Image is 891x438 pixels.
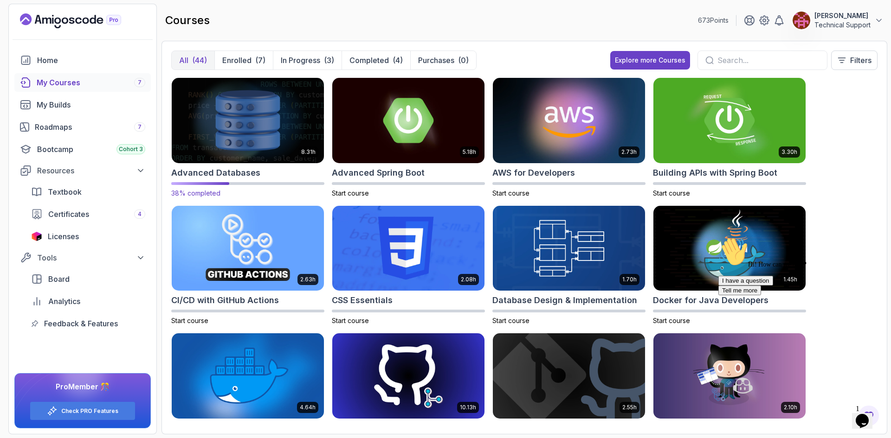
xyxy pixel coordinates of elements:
span: Start course [171,317,208,324]
a: Advanced Databases card8.31hAdvanced Databases38% completed [171,77,324,198]
button: Tools [14,249,151,266]
a: analytics [26,292,151,311]
p: Enrolled [222,55,252,66]
div: Home [37,55,145,66]
img: :wave: [4,4,33,33]
h2: Building APIs with Spring Boot [653,166,777,179]
span: 7 [138,123,142,131]
div: (3) [324,55,334,66]
p: 1.70h [622,276,637,283]
div: (44) [192,55,207,66]
span: Hi! How can we help? [4,28,92,35]
div: 👋Hi! How can we help?I have a questionTell me more [4,4,171,62]
p: 673 Points [698,16,729,25]
p: 2.08h [461,276,476,283]
div: (4) [393,55,403,66]
p: 3.30h [781,148,797,156]
span: Start course [492,189,529,197]
button: All(44) [172,51,214,70]
img: Building APIs with Spring Boot card [653,78,806,163]
h2: Docker for Java Developers [653,294,768,307]
p: 5.18h [463,148,476,156]
button: Enrolled(7) [214,51,273,70]
iframe: chat widget [715,233,882,396]
p: Completed [349,55,389,66]
h2: Database Design & Implementation [492,294,637,307]
p: 2.73h [621,148,637,156]
p: Filters [850,55,872,66]
h2: CI/CD with GitHub Actions [171,294,279,307]
p: 2.55h [622,404,637,411]
button: Resources [14,162,151,179]
h2: AWS for Developers [492,166,575,179]
p: 4.64h [300,404,316,411]
span: Analytics [48,296,80,307]
a: licenses [26,227,151,246]
a: builds [14,95,151,114]
button: I have a question [4,43,58,52]
img: jetbrains icon [31,232,42,241]
span: Licenses [48,231,79,242]
span: Certificates [48,209,89,220]
h2: GitHub Toolkit [653,422,711,435]
img: Git for Professionals card [332,333,484,419]
img: GitHub Toolkit card [653,333,806,419]
p: Purchases [418,55,454,66]
h2: Git & GitHub Fundamentals [492,422,602,435]
div: My Courses [37,77,145,88]
p: All [179,55,188,66]
span: Start course [653,189,690,197]
h2: courses [165,13,210,28]
a: textbook [26,183,151,201]
span: Start course [332,317,369,324]
div: Roadmaps [35,121,145,133]
h2: Docker For Professionals [171,422,274,435]
a: bootcamp [14,140,151,159]
a: roadmaps [14,118,151,136]
div: Bootcamp [37,144,145,155]
a: Landing page [20,13,142,28]
span: Start course [653,317,690,324]
a: Check PRO Features [61,407,118,415]
button: Completed(4) [342,51,410,70]
button: user profile image[PERSON_NAME]Technical Support [792,11,884,30]
span: Board [48,273,70,285]
img: user profile image [793,12,810,29]
img: Advanced Databases card [168,76,328,165]
input: Search... [717,55,820,66]
span: Start course [332,189,369,197]
p: 2.63h [300,276,316,283]
p: 2.10h [784,404,797,411]
span: 4 [138,210,142,218]
img: AWS for Developers card [493,78,645,163]
p: 8.31h [301,148,316,156]
span: 38% completed [171,189,220,197]
span: 7 [138,79,142,86]
img: Docker For Professionals card [172,333,324,419]
button: Purchases(0) [410,51,476,70]
p: [PERSON_NAME] [814,11,871,20]
img: Docker for Java Developers card [653,206,806,291]
span: Feedback & Features [44,318,118,329]
button: Filters [831,51,878,70]
a: home [14,51,151,70]
a: feedback [26,314,151,333]
a: courses [14,73,151,92]
iframe: chat widget [852,401,882,429]
div: Explore more Courses [615,56,685,65]
img: CSS Essentials card [332,206,484,291]
p: In Progress [281,55,320,66]
a: certificates [26,205,151,223]
img: Git & GitHub Fundamentals card [493,333,645,419]
h2: Advanced Spring Boot [332,166,425,179]
h2: Git for Professionals [332,422,416,435]
div: (0) [458,55,469,66]
h2: CSS Essentials [332,294,393,307]
p: 10.13h [460,404,476,411]
img: CI/CD with GitHub Actions card [172,206,324,291]
button: Explore more Courses [610,51,690,70]
span: Start course [492,317,529,324]
div: (7) [255,55,265,66]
